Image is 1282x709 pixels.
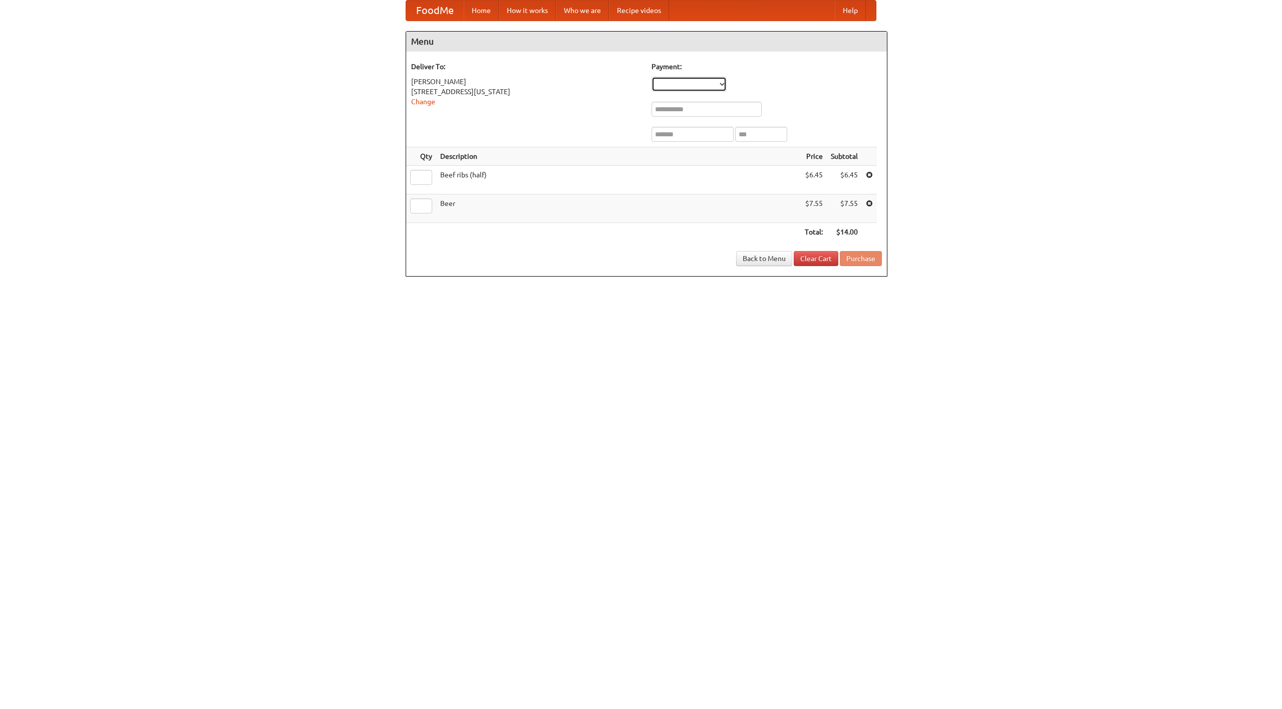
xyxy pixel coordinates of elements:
[827,147,862,166] th: Subtotal
[801,194,827,223] td: $7.55
[827,194,862,223] td: $7.55
[609,1,669,21] a: Recipe videos
[801,166,827,194] td: $6.45
[556,1,609,21] a: Who we are
[801,223,827,242] th: Total:
[406,147,436,166] th: Qty
[801,147,827,166] th: Price
[736,251,792,266] a: Back to Menu
[652,62,882,72] h5: Payment:
[411,62,642,72] h5: Deliver To:
[411,98,435,106] a: Change
[436,166,801,194] td: Beef ribs (half)
[835,1,866,21] a: Help
[436,194,801,223] td: Beer
[406,32,887,52] h4: Menu
[436,147,801,166] th: Description
[499,1,556,21] a: How it works
[411,77,642,87] div: [PERSON_NAME]
[794,251,838,266] a: Clear Cart
[464,1,499,21] a: Home
[827,223,862,242] th: $14.00
[411,87,642,97] div: [STREET_ADDRESS][US_STATE]
[406,1,464,21] a: FoodMe
[840,251,882,266] button: Purchase
[827,166,862,194] td: $6.45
